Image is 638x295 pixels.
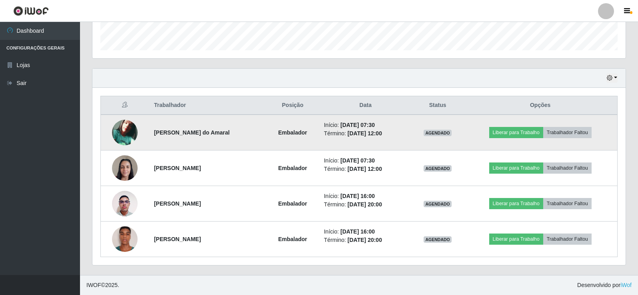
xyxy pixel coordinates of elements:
[489,234,543,245] button: Liberar para Trabalho
[319,96,412,115] th: Data
[543,198,592,209] button: Trabalhador Faltou
[86,281,119,289] span: © 2025 .
[424,201,452,207] span: AGENDADO
[278,129,307,136] strong: Embalador
[543,127,592,138] button: Trabalhador Faltou
[489,127,543,138] button: Liberar para Trabalho
[112,120,138,145] img: 1671317800935.jpeg
[543,234,592,245] button: Trabalhador Faltou
[489,198,543,209] button: Liberar para Trabalho
[324,165,407,173] li: Término:
[348,201,382,208] time: [DATE] 20:00
[340,228,375,235] time: [DATE] 16:00
[278,200,307,207] strong: Embalador
[112,222,138,256] img: 1751767387736.jpeg
[266,96,319,115] th: Posição
[348,130,382,137] time: [DATE] 12:00
[324,192,407,200] li: Início:
[489,162,543,174] button: Liberar para Trabalho
[340,157,375,164] time: [DATE] 07:30
[620,282,632,288] a: iWof
[324,236,407,244] li: Término:
[424,236,452,243] span: AGENDADO
[154,200,201,207] strong: [PERSON_NAME]
[324,129,407,138] li: Término:
[340,193,375,199] time: [DATE] 16:00
[340,122,375,128] time: [DATE] 07:30
[86,282,101,288] span: IWOF
[154,236,201,242] strong: [PERSON_NAME]
[463,96,617,115] th: Opções
[13,6,49,16] img: CoreUI Logo
[154,165,201,171] strong: [PERSON_NAME]
[577,281,632,289] span: Desenvolvido por
[324,228,407,236] li: Início:
[112,151,138,185] img: 1738436502768.jpeg
[348,166,382,172] time: [DATE] 12:00
[278,165,307,171] strong: Embalador
[348,237,382,243] time: [DATE] 20:00
[424,165,452,172] span: AGENDADO
[324,121,407,129] li: Início:
[324,156,407,165] li: Início:
[278,236,307,242] strong: Embalador
[154,129,230,136] strong: [PERSON_NAME] do Amaral
[112,186,138,220] img: 1746465298396.jpeg
[424,130,452,136] span: AGENDADO
[149,96,266,115] th: Trabalhador
[324,200,407,209] li: Término:
[412,96,463,115] th: Status
[543,162,592,174] button: Trabalhador Faltou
